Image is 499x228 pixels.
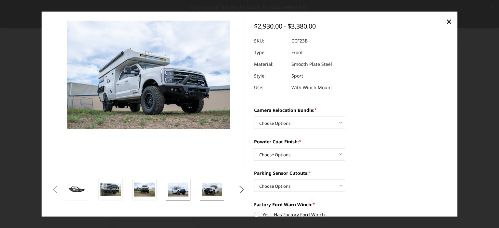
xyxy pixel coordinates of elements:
[100,183,121,196] img: 2023-2025 Ford F250-350-A2 Series-Sport Front Bumper (winch mount)
[237,185,247,194] button: Next
[254,107,447,114] label: Camera Relocation Bundle:
[254,82,287,93] dt: Use:
[254,138,447,145] label: Powder Coat Finish:
[254,201,447,208] label: Factory Ford Warn Winch:
[291,35,308,47] dd: CCF23B
[202,183,222,196] img: 2023-2025 Ford F250-350-A2 Series-Sport Front Bumper (winch mount)
[291,58,332,70] dd: Smooth Plate Steel
[444,16,454,27] a: Close
[254,58,287,70] dt: Material:
[254,35,287,47] dt: SKU:
[134,183,155,196] img: 2023-2025 Ford F250-350-A2 Series-Sport Front Bumper (winch mount)
[50,185,60,194] button: Previous
[254,47,287,58] dt: Type:
[446,14,452,28] span: ×
[291,47,303,58] dd: Front
[291,82,332,93] dd: With Winch Mount
[254,70,287,82] dt: Style:
[254,211,447,218] label: Yes - Has Factory Ford Winch
[168,183,188,196] img: 2023-2025 Ford F250-350-A2 Series-Sport Front Bumper (winch mount)
[291,70,303,82] dd: Sport
[254,170,447,176] label: Parking Sensor Cutouts:
[254,22,316,30] span: $2,930.00 - $3,380.00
